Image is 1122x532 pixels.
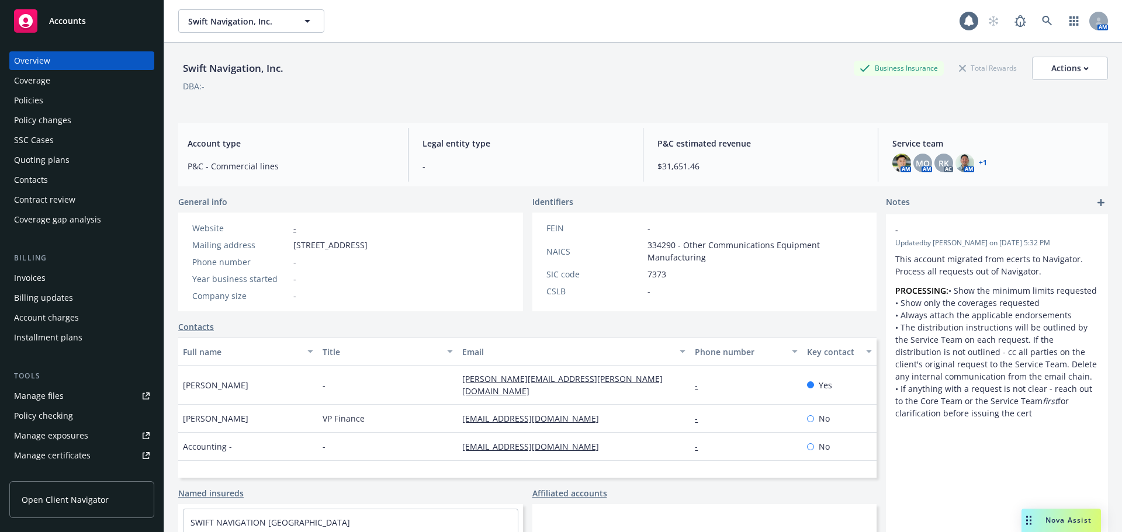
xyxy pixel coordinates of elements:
span: 334290 - Other Communications Equipment Manufacturing [647,239,863,263]
a: Account charges [9,308,154,327]
span: - [647,285,650,297]
div: Year business started [192,273,289,285]
a: Policy changes [9,111,154,130]
div: Coverage gap analysis [14,210,101,229]
div: Contacts [14,171,48,189]
div: Quoting plans [14,151,70,169]
button: Key contact [802,338,877,366]
img: photo [892,154,911,172]
a: Billing updates [9,288,154,307]
div: FEIN [546,222,643,234]
span: $31,651.46 [657,160,864,172]
a: Contacts [178,321,214,333]
div: Key contact [807,346,859,358]
p: This account migrated from ecerts to Navigator. Process all requests out of Navigator. [895,253,1099,277]
div: -Updatedby [PERSON_NAME] on [DATE] 5:32 PMThis account migrated from ecerts to Navigator. Process... [886,214,1108,429]
span: P&C - Commercial lines [188,160,394,172]
div: Policy checking [14,406,73,425]
span: No [819,412,830,425]
div: Overview [14,51,50,70]
button: Swift Navigation, Inc. [178,9,324,33]
a: Manage certificates [9,446,154,465]
a: - [293,222,296,234]
a: Contacts [9,171,154,189]
div: Phone number [695,346,784,358]
strong: PROCESSING: [895,285,948,296]
a: Policy checking [9,406,154,425]
a: [EMAIL_ADDRESS][DOMAIN_NAME] [462,413,608,424]
a: Manage claims [9,466,154,485]
div: CSLB [546,285,643,297]
div: Phone number [192,256,289,268]
div: Manage certificates [14,446,91,465]
span: Manage exposures [9,426,154,445]
span: [PERSON_NAME] [183,379,248,391]
div: Manage exposures [14,426,88,445]
span: Service team [892,137,1099,149]
div: Total Rewards [953,61,1023,75]
span: Updated by [PERSON_NAME] on [DATE] 5:32 PM [895,238,1099,248]
span: [PERSON_NAME] [183,412,248,425]
span: MQ [916,157,930,169]
div: Account charges [14,308,79,327]
span: - [895,224,1068,236]
span: P&C estimated revenue [657,137,864,149]
div: Manage files [14,387,64,405]
a: Overview [9,51,154,70]
span: Notes [886,196,910,210]
a: Coverage gap analysis [9,210,154,229]
div: Actions [1051,57,1089,79]
span: Identifiers [532,196,573,208]
em: first [1043,395,1058,406]
span: Accounting - [183,440,232,453]
span: Open Client Navigator [22,493,109,506]
span: VP Finance [323,412,365,425]
button: Title [318,338,458,366]
a: [EMAIL_ADDRESS][DOMAIN_NAME] [462,441,608,452]
a: Report a Bug [1009,9,1032,33]
span: - [647,222,650,234]
span: Nova Assist [1045,515,1092,525]
a: - [695,413,707,424]
span: - [423,160,629,172]
div: NAICS [546,245,643,258]
div: Installment plans [14,328,82,347]
img: photo [955,154,974,172]
div: Policies [14,91,43,110]
a: SWIFT NAVIGATION [GEOGRAPHIC_DATA] [191,517,350,528]
span: Accounts [49,16,86,26]
div: Contract review [14,190,75,209]
span: RK [939,157,949,169]
span: - [293,256,296,268]
span: General info [178,196,227,208]
a: Invoices [9,269,154,287]
span: 7373 [647,268,666,280]
button: Phone number [690,338,802,366]
div: Business Insurance [854,61,944,75]
div: Full name [183,346,300,358]
a: SSC Cases [9,131,154,149]
a: Accounts [9,5,154,37]
span: Legal entity type [423,137,629,149]
div: SSC Cases [14,131,54,149]
a: Switch app [1062,9,1086,33]
div: Invoices [14,269,46,287]
a: Named insureds [178,487,244,499]
div: DBA: - [183,80,205,92]
a: Policies [9,91,154,110]
div: Email [462,346,673,358]
div: Website [192,222,289,234]
a: add [1094,196,1108,210]
span: - [293,290,296,302]
div: Manage claims [14,466,73,485]
a: Affiliated accounts [532,487,607,499]
button: Actions [1032,57,1108,80]
a: Contract review [9,190,154,209]
div: Tools [9,370,154,382]
span: No [819,440,830,453]
a: - [695,380,707,391]
span: - [323,379,325,391]
a: Quoting plans [9,151,154,169]
span: [STREET_ADDRESS] [293,239,368,251]
span: - [293,273,296,285]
